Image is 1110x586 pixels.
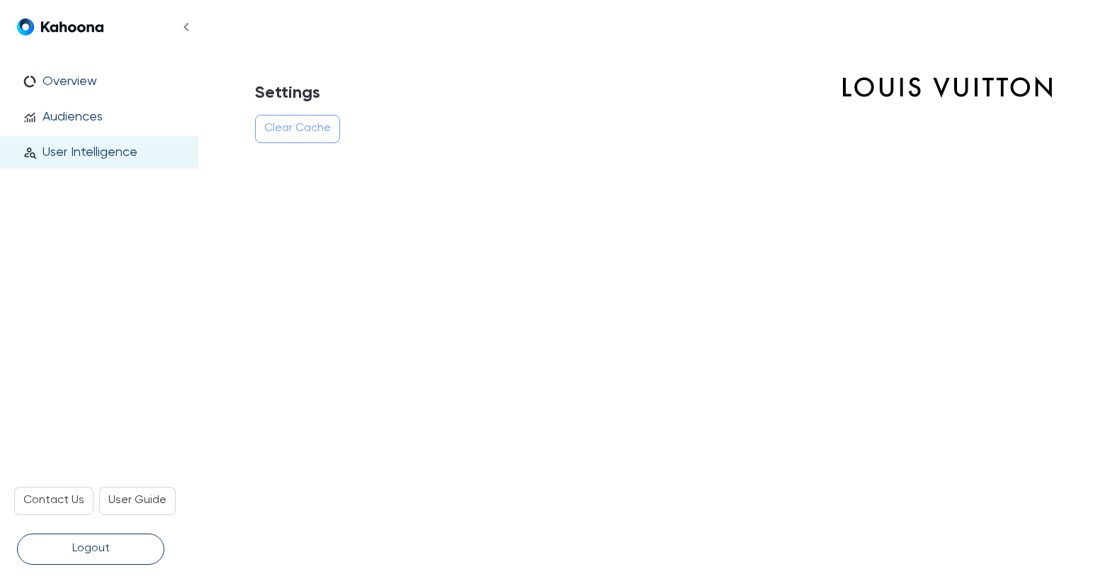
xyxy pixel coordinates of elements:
[14,487,94,515] a: Contact Us
[23,145,37,159] span: person_search
[264,120,331,138] p: Clear Cache
[841,69,1053,103] img: 0
[17,18,103,35] img: Logo
[17,74,215,89] a: data_usageOverview
[72,540,110,558] p: Logout
[23,492,84,510] p: Contact Us
[17,534,164,565] button: Logout
[17,109,215,125] a: monitoringAudiences
[23,74,37,89] span: data_usage
[43,109,103,125] p: Audiences
[43,145,137,160] p: User Intelligence
[17,145,215,160] a: person_searchUser Intelligence
[23,110,37,124] span: monitoring
[99,487,176,515] a: User Guide
[108,492,166,510] p: User Guide
[255,115,340,143] button: Clear Cache
[255,68,808,115] h1: Settings
[43,74,97,89] p: Overview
